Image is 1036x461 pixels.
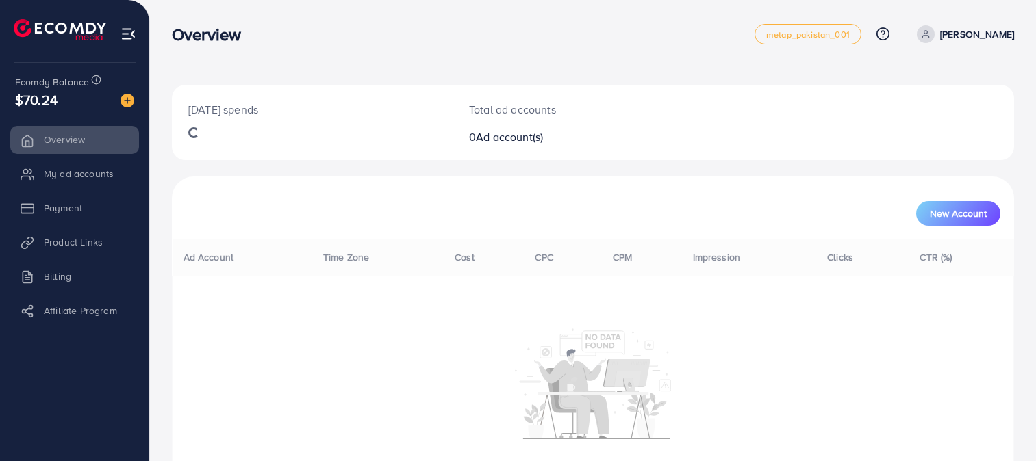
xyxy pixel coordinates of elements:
[766,30,850,39] span: metap_pakistan_001
[15,75,89,89] span: Ecomdy Balance
[14,19,106,40] img: logo
[188,101,436,118] p: [DATE] spends
[930,209,987,218] span: New Account
[755,24,861,44] a: metap_pakistan_001
[469,101,647,118] p: Total ad accounts
[121,26,136,42] img: menu
[469,131,647,144] h2: 0
[15,90,58,109] span: $70.24
[172,25,252,44] h3: Overview
[121,94,134,107] img: image
[916,201,1000,226] button: New Account
[940,26,1014,42] p: [PERSON_NAME]
[911,25,1014,43] a: [PERSON_NAME]
[476,129,543,144] span: Ad account(s)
